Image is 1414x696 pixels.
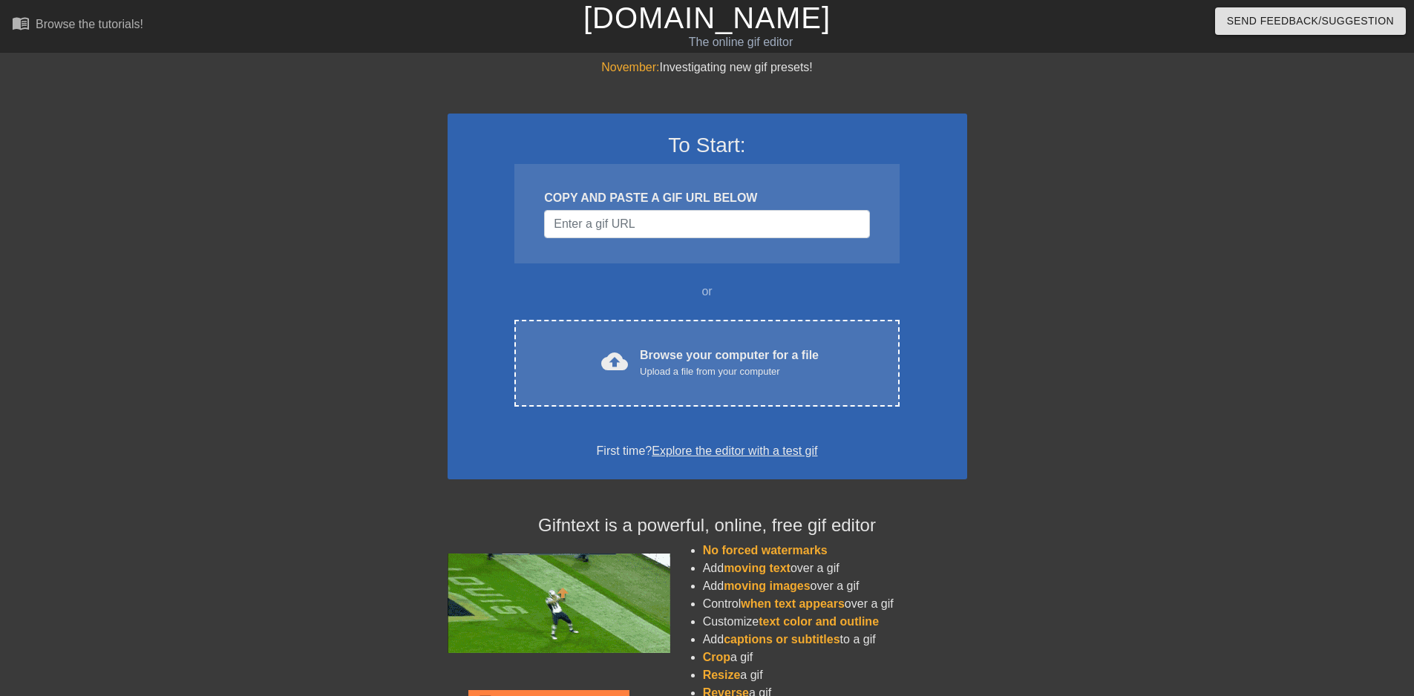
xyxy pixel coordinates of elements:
[703,649,967,666] li: a gif
[467,442,948,460] div: First time?
[759,615,879,628] span: text color and outline
[703,631,967,649] li: Add to a gif
[703,613,967,631] li: Customize
[36,18,143,30] div: Browse the tutorials!
[703,577,967,595] li: Add over a gif
[12,14,30,32] span: menu_book
[448,515,967,536] h4: Gifntext is a powerful, online, free gif editor
[652,444,817,457] a: Explore the editor with a test gif
[448,554,670,653] img: football_small.gif
[724,633,839,646] span: captions or subtitles
[1215,7,1406,35] button: Send Feedback/Suggestion
[1227,12,1394,30] span: Send Feedback/Suggestion
[601,61,659,73] span: November:
[486,283,929,301] div: or
[703,559,967,577] li: Add over a gif
[741,597,845,610] span: when text appears
[640,347,819,379] div: Browse your computer for a file
[601,348,628,375] span: cloud_upload
[703,669,741,681] span: Resize
[724,562,791,574] span: moving text
[703,544,828,557] span: No forced watermarks
[12,14,143,37] a: Browse the tutorials!
[467,133,948,158] h3: To Start:
[583,1,831,34] a: [DOMAIN_NAME]
[448,59,967,76] div: Investigating new gif presets!
[703,666,967,684] li: a gif
[703,595,967,613] li: Control over a gif
[703,651,730,663] span: Crop
[544,210,869,238] input: Username
[640,364,819,379] div: Upload a file from your computer
[724,580,810,592] span: moving images
[479,33,1003,51] div: The online gif editor
[544,189,869,207] div: COPY AND PASTE A GIF URL BELOW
